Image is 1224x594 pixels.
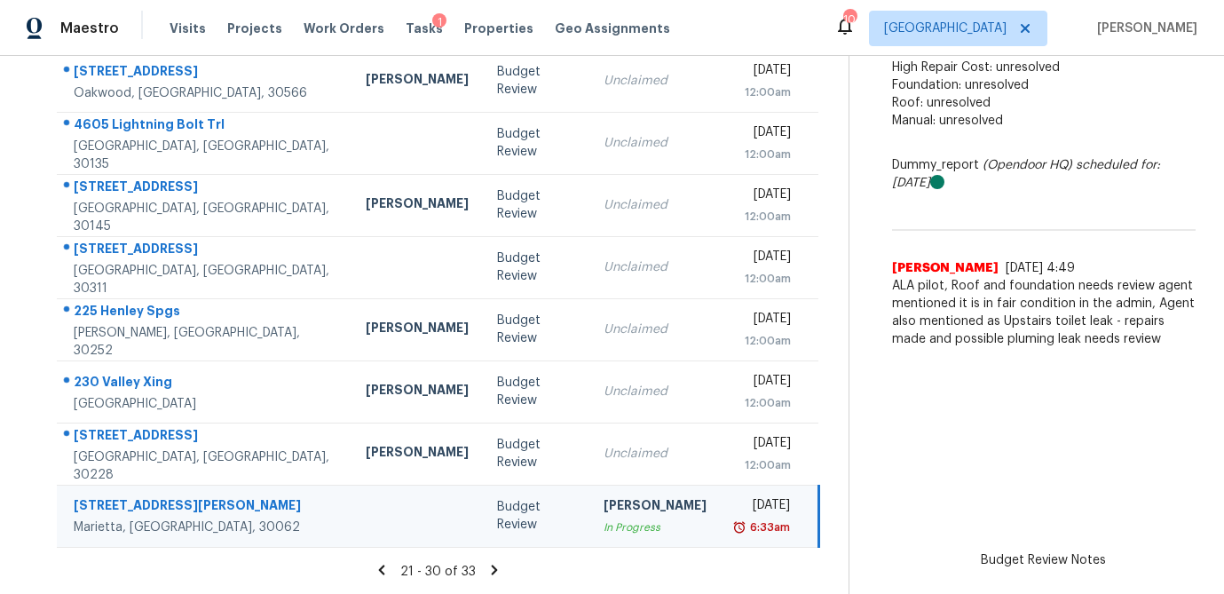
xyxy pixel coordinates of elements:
[735,372,792,394] div: [DATE]
[406,22,443,35] span: Tasks
[74,240,337,262] div: [STREET_ADDRESS]
[892,44,965,56] b: Escalations:
[74,178,337,200] div: [STREET_ADDRESS]
[497,436,575,471] div: Budget Review
[604,496,707,519] div: [PERSON_NAME]
[892,97,991,109] span: Roof: unresolved
[604,445,707,463] div: Unclaimed
[497,312,575,347] div: Budget Review
[735,83,792,101] div: 12:00am
[735,123,792,146] div: [DATE]
[74,324,337,360] div: [PERSON_NAME], [GEOGRAPHIC_DATA], 30252
[74,448,337,484] div: [GEOGRAPHIC_DATA], [GEOGRAPHIC_DATA], 30228
[604,321,707,338] div: Unclaimed
[892,115,1003,127] span: Manual: unresolved
[497,374,575,409] div: Budget Review
[735,208,792,226] div: 12:00am
[735,146,792,163] div: 12:00am
[732,519,746,536] img: Overdue Alarm Icon
[74,302,337,324] div: 225 Henley Spgs
[604,519,707,536] div: In Progress
[74,426,337,448] div: [STREET_ADDRESS]
[366,319,469,341] div: [PERSON_NAME]
[74,62,337,84] div: [STREET_ADDRESS]
[60,20,119,37] span: Maestro
[227,20,282,37] span: Projects
[892,79,1029,91] span: Foundation: unresolved
[366,70,469,92] div: [PERSON_NAME]
[884,20,1007,37] span: [GEOGRAPHIC_DATA]
[746,519,790,536] div: 6:33am
[74,262,337,297] div: [GEOGRAPHIC_DATA], [GEOGRAPHIC_DATA], 30311
[892,277,1196,348] span: ALA pilot, Roof and foundation needs review agent mentioned it is in fair condition in the admin,...
[304,20,384,37] span: Work Orders
[74,84,337,102] div: Oakwood, [GEOGRAPHIC_DATA], 30566
[366,381,469,403] div: [PERSON_NAME]
[604,72,707,90] div: Unclaimed
[74,496,337,519] div: [STREET_ADDRESS][PERSON_NAME]
[892,259,999,277] span: [PERSON_NAME]
[366,443,469,465] div: [PERSON_NAME]
[170,20,206,37] span: Visits
[735,61,792,83] div: [DATE]
[432,13,446,31] div: 1
[74,200,337,235] div: [GEOGRAPHIC_DATA], [GEOGRAPHIC_DATA], 30145
[604,383,707,400] div: Unclaimed
[892,159,1160,189] i: scheduled for: [DATE]
[604,134,707,152] div: Unclaimed
[735,496,790,519] div: [DATE]
[74,115,337,138] div: 4605 Lightning Bolt Trl
[400,566,476,578] span: 21 - 30 of 33
[74,138,337,173] div: [GEOGRAPHIC_DATA], [GEOGRAPHIC_DATA], 30135
[1006,262,1075,274] span: [DATE] 4:49
[497,63,575,99] div: Budget Review
[604,196,707,214] div: Unclaimed
[735,456,792,474] div: 12:00am
[74,395,337,413] div: [GEOGRAPHIC_DATA]
[735,270,792,288] div: 12:00am
[497,498,575,534] div: Budget Review
[1090,20,1197,37] span: [PERSON_NAME]
[983,159,1072,171] i: (Opendoor HQ)
[366,194,469,217] div: [PERSON_NAME]
[464,20,533,37] span: Properties
[497,187,575,223] div: Budget Review
[735,434,792,456] div: [DATE]
[735,310,792,332] div: [DATE]
[604,258,707,276] div: Unclaimed
[74,373,337,395] div: 230 Valley Xing
[74,519,337,536] div: Marietta, [GEOGRAPHIC_DATA], 30062
[892,156,1196,192] div: Dummy_report
[735,186,792,208] div: [DATE]
[497,249,575,285] div: Budget Review
[497,125,575,161] div: Budget Review
[735,394,792,412] div: 12:00am
[735,248,792,270] div: [DATE]
[555,20,670,37] span: Geo Assignments
[892,61,1060,74] span: High Repair Cost: unresolved
[843,11,856,28] div: 104
[970,551,1117,569] span: Budget Review Notes
[735,332,792,350] div: 12:00am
